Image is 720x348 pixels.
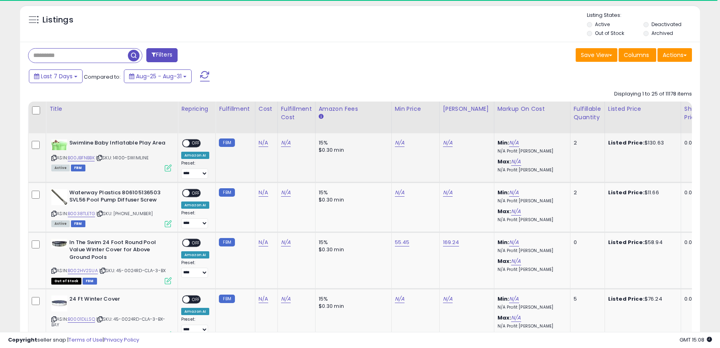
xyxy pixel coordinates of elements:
div: Fulfillment [219,105,251,113]
a: N/A [395,295,404,303]
div: Preset: [181,317,209,335]
a: N/A [511,314,521,322]
div: $11.66 [608,189,675,196]
a: N/A [259,139,268,147]
div: 15% [319,139,385,147]
span: OFF [190,296,202,303]
a: N/A [511,158,521,166]
b: Swimline Baby Inflatable Play Area [69,139,167,149]
span: Aug-25 - Aug-31 [136,72,182,80]
div: Title [49,105,174,113]
div: $58.94 [608,239,675,246]
span: FBM [71,165,85,171]
span: | SKU: 45-0024RD-CLA-3-BX [99,267,166,274]
div: $0.30 min [319,196,385,204]
p: N/A Profit [PERSON_NAME] [498,217,564,223]
div: Cost [259,105,274,113]
div: Min Price [395,105,436,113]
p: N/A Profit [PERSON_NAME] [498,305,564,310]
a: N/A [511,208,521,216]
a: N/A [281,295,291,303]
div: Displaying 1 to 25 of 11178 items [614,90,692,98]
div: 5 [574,295,599,303]
div: Amazon AI [181,201,209,209]
p: N/A Profit [PERSON_NAME] [498,267,564,273]
div: 15% [319,189,385,196]
b: Min: [498,238,510,246]
b: Max: [498,208,512,215]
b: In The Swim 24 Foot Round Pool Value Winter Cover for Above Ground Pools [69,239,167,263]
a: B0001DLLSQ [68,316,95,323]
button: Aug-25 - Aug-31 [124,69,192,83]
a: B0038TLETG [68,210,95,217]
span: OFF [190,189,202,196]
small: FBM [219,238,235,246]
small: FBM [219,138,235,147]
label: Out of Stock [595,30,624,37]
span: All listings currently available for purchase on Amazon [51,165,70,171]
p: N/A Profit [PERSON_NAME] [498,248,564,254]
span: | SKU: [PHONE_NUMBER] [96,210,153,217]
div: Amazon AI [181,308,209,315]
a: N/A [281,189,291,197]
button: Actions [657,48,692,62]
a: 55.45 [395,238,410,246]
a: B002HV2SUA [68,267,98,274]
a: 169.24 [443,238,459,246]
label: Deactivated [651,21,682,28]
div: ASIN: [51,239,172,283]
div: Preset: [181,260,209,278]
div: Markup on Cost [498,105,567,113]
span: All listings currently available for purchase on Amazon [51,220,70,227]
strong: Copyright [8,336,37,344]
span: OFF [190,239,202,246]
small: FBM [219,188,235,197]
span: | SKU: 14100-SWIMLINE [96,155,149,161]
div: Amazon Fees [319,105,388,113]
span: FBM [71,220,85,227]
div: 0 [574,239,599,246]
a: N/A [509,139,519,147]
a: N/A [395,189,404,197]
div: Preset: [181,210,209,228]
th: The percentage added to the cost of goods (COGS) that forms the calculator for Min & Max prices. [494,102,570,133]
div: ASIN: [51,295,172,338]
span: All listings that are currently out of stock and unavailable for purchase on Amazon [51,278,81,285]
div: Repricing [181,105,212,113]
div: 0.00 [684,139,698,147]
div: seller snap | | [8,336,139,344]
b: Listed Price: [608,189,645,196]
div: $0.30 min [319,303,385,310]
b: Max: [498,257,512,265]
b: 24 Ft Winter Cover [69,295,167,305]
div: $0.30 min [319,246,385,253]
a: Terms of Use [69,336,103,344]
a: N/A [509,238,519,246]
b: Waterway Plastics 806105136503 SVL56 Pool Pump Diffuser Screw [69,189,167,206]
div: 0.00 [684,295,698,303]
img: 41Z6kI5DqhL._SL40_.jpg [51,239,67,248]
b: Min: [498,295,510,303]
div: ASIN: [51,189,172,226]
button: Columns [619,48,656,62]
div: 2 [574,189,599,196]
div: Listed Price [608,105,678,113]
b: Max: [498,158,512,165]
span: 2025-09-8 15:08 GMT [680,336,712,344]
div: 15% [319,295,385,303]
div: Preset: [181,161,209,179]
b: Max: [498,314,512,322]
div: [PERSON_NAME] [443,105,491,113]
label: Active [595,21,610,28]
b: Listed Price: [608,139,645,147]
div: 15% [319,239,385,246]
div: $0.30 min [319,147,385,154]
a: N/A [281,139,291,147]
p: Listing States: [587,12,700,19]
a: N/A [443,189,453,197]
a: N/A [511,257,521,265]
span: OFF [190,140,202,147]
a: B00JBFNBBK [68,155,95,161]
div: ASIN: [51,139,172,171]
div: Fulfillable Quantity [574,105,601,122]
